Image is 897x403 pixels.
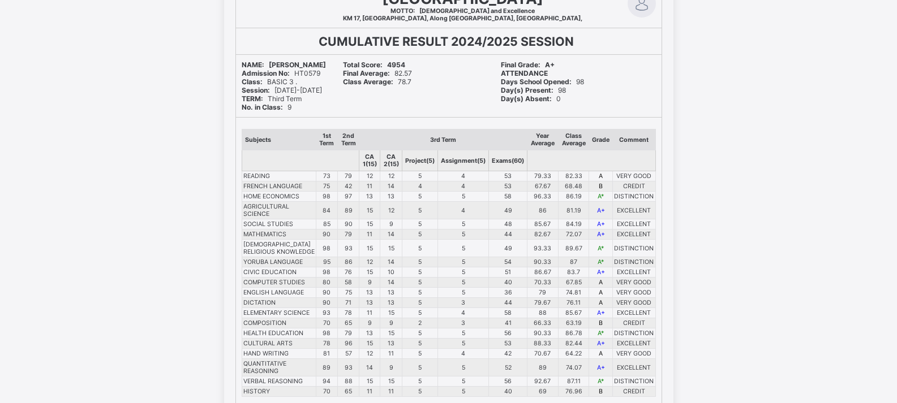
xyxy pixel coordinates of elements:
[589,180,613,200] th: Grade
[527,202,558,219] td: 86
[526,258,557,268] td: 85.67
[438,192,489,202] td: 5
[337,192,359,202] td: 97
[407,239,441,249] td: 5
[364,220,385,229] td: 12
[242,69,290,77] b: Admission No:
[438,229,489,240] td: 5
[316,202,337,219] td: 84
[613,129,655,150] th: Comment
[242,86,270,94] b: Session:
[385,229,407,239] td: 14
[320,229,342,239] td: 75
[557,239,589,249] td: 86.19
[527,129,558,150] th: Year Average
[241,131,261,138] b: Class:
[359,278,380,288] td: 9
[337,267,359,278] td: 76
[337,171,359,181] td: 79
[337,229,359,240] td: 79
[242,94,302,103] span: Third Term
[242,103,291,111] span: 9
[407,200,441,220] th: Project(5)
[558,267,589,278] td: 83.7
[380,257,402,267] td: 14
[316,257,337,267] td: 95
[557,229,589,239] td: 68.48
[242,288,316,298] td: ENGLISH LANGUAGE
[527,171,558,181] td: 79.33
[613,278,655,288] td: VERY GOOD
[342,229,364,239] td: 42
[490,278,526,294] td: 49
[380,202,402,219] td: 12
[526,249,557,258] td: 86
[241,249,320,258] td: AGRICULTURAL SCIENCE
[489,181,527,192] td: 53
[558,219,589,229] td: 84.19
[385,268,407,278] td: 14
[489,267,527,278] td: 51
[441,258,489,268] td: 5
[438,181,489,192] td: 4
[380,229,402,240] td: 14
[343,60,383,69] b: Total Score:
[527,181,558,192] td: 67.67
[242,86,322,94] span: [DATE]-[DATE]
[242,278,316,288] td: COMPUTER STUDIES
[613,180,654,200] th: Comment
[589,129,613,150] th: Grade
[613,219,655,229] td: EXCELLENT
[589,288,613,298] td: A
[342,278,364,294] td: 93
[526,180,557,200] th: Year Average
[316,129,337,150] th: 1st Term
[337,129,359,150] th: 2nd Term
[501,77,584,86] span: 98
[499,138,561,146] span: 98
[589,171,613,181] td: A
[402,288,438,298] td: 5
[527,229,558,240] td: 82.67
[589,202,613,219] td: A+
[359,181,380,192] td: 11
[241,138,269,146] b: Session:
[438,150,489,171] th: Assignment(5)
[359,192,380,202] td: 13
[242,192,316,202] td: HOME ECONOMICS
[438,267,489,278] td: 5
[613,258,654,268] td: EXCELLENT
[364,249,385,258] td: 15
[613,171,655,181] td: VERY GOOD
[499,115,552,123] span: A+
[589,258,613,268] td: A+
[242,171,316,181] td: READING
[343,77,411,86] span: 78.7
[343,15,582,22] span: KM 17, [GEOGRAPHIC_DATA], Along [GEOGRAPHIC_DATA], [GEOGRAPHIC_DATA],
[441,220,489,229] td: 4
[438,257,489,267] td: 5
[385,258,407,268] td: 9
[558,181,589,192] td: 68.48
[501,86,566,94] span: 98
[241,123,317,131] span: HT0579
[558,202,589,219] td: 81.19
[613,229,654,239] td: CREDIT
[364,200,385,220] th: CA 1(15)
[490,229,526,239] td: 53
[359,240,380,257] td: 15
[242,129,316,150] th: Subjects
[558,257,589,267] td: 87
[341,123,409,131] span: 82.57
[343,60,405,69] span: 4954
[407,249,441,258] td: 5
[589,268,613,278] td: A+
[364,258,385,268] td: 15
[402,278,438,288] td: 5
[407,220,441,229] td: 5
[526,278,557,294] td: 93.33
[499,115,539,123] b: Final Grade:
[558,240,589,257] td: 89.67
[342,220,364,229] td: 79
[359,129,527,150] th: 3rd Term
